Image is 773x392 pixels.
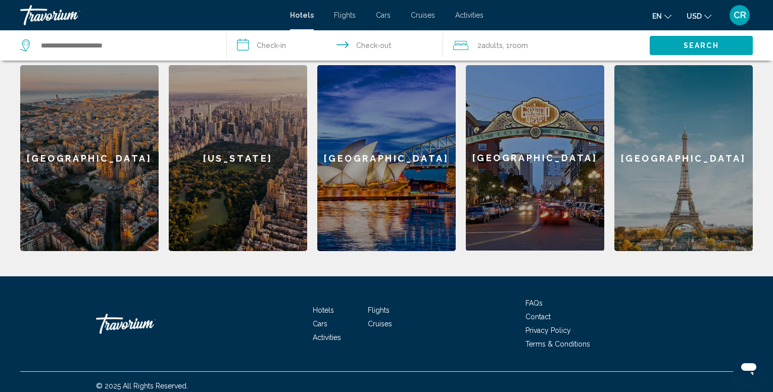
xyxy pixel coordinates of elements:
a: [GEOGRAPHIC_DATA] [614,65,753,251]
iframe: Button to launch messaging window [733,352,765,384]
a: Cruises [368,320,392,328]
a: Travorium [20,5,280,25]
button: Change currency [687,9,711,23]
span: USD [687,12,702,20]
a: Cruises [411,11,435,19]
span: 2 [477,38,503,53]
a: Cars [313,320,327,328]
button: User Menu [727,5,753,26]
a: Privacy Policy [525,326,571,334]
a: Flights [334,11,356,19]
a: FAQs [525,299,543,307]
a: Activities [313,333,341,341]
a: [GEOGRAPHIC_DATA] [20,65,159,251]
a: Terms & Conditions [525,340,590,348]
button: Search [650,36,753,55]
span: , 1 [503,38,528,53]
a: Hotels [313,306,334,314]
a: Cars [376,11,391,19]
span: en [652,12,662,20]
span: CR [734,10,746,20]
button: Travelers: 2 adults, 0 children [443,30,650,61]
span: Adults [481,41,503,50]
a: Activities [455,11,484,19]
a: Flights [368,306,390,314]
span: Search [684,42,719,50]
a: Contact [525,313,551,321]
button: Change language [652,9,671,23]
a: Travorium [96,309,197,339]
span: Room [510,41,528,50]
button: Check in and out dates [227,30,444,61]
span: © 2025 All Rights Reserved. [96,382,188,390]
a: [GEOGRAPHIC_DATA] [317,65,456,251]
a: [US_STATE] [169,65,307,251]
a: Hotels [290,11,314,19]
a: [GEOGRAPHIC_DATA] [466,65,604,251]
